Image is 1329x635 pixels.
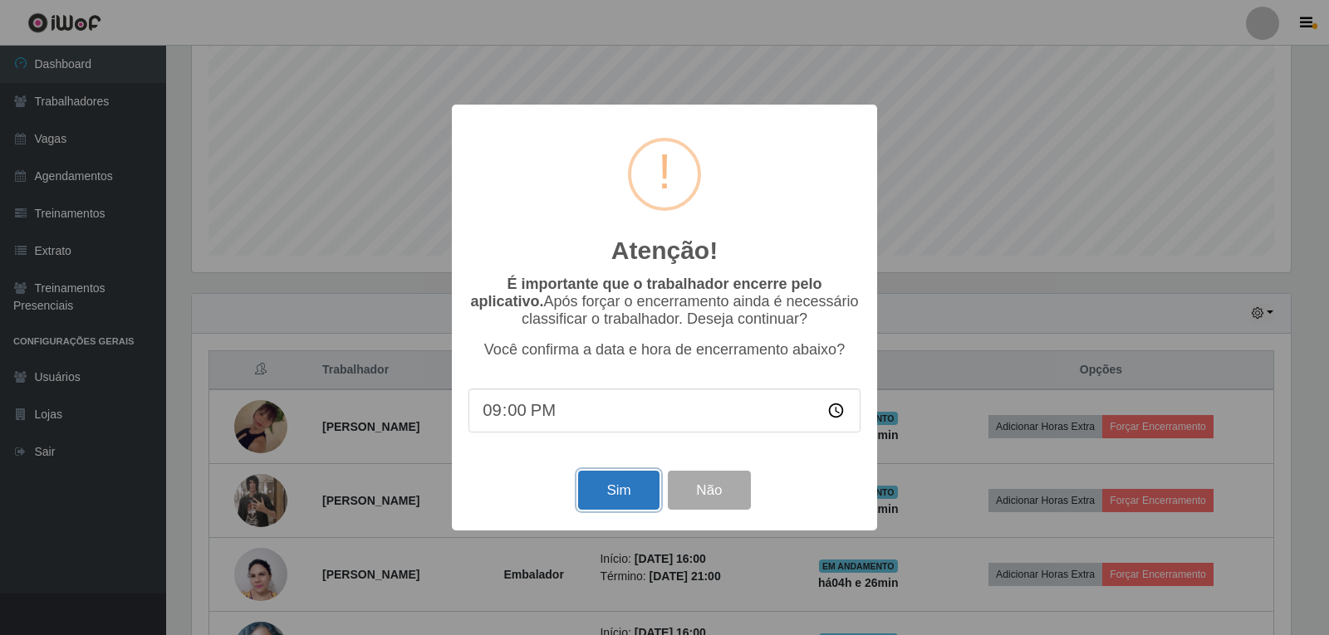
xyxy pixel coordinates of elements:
[468,341,861,359] p: Você confirma a data e hora de encerramento abaixo?
[470,276,821,310] b: É importante que o trabalhador encerre pelo aplicativo.
[578,471,659,510] button: Sim
[668,471,750,510] button: Não
[468,276,861,328] p: Após forçar o encerramento ainda é necessário classificar o trabalhador. Deseja continuar?
[611,236,718,266] h2: Atenção!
